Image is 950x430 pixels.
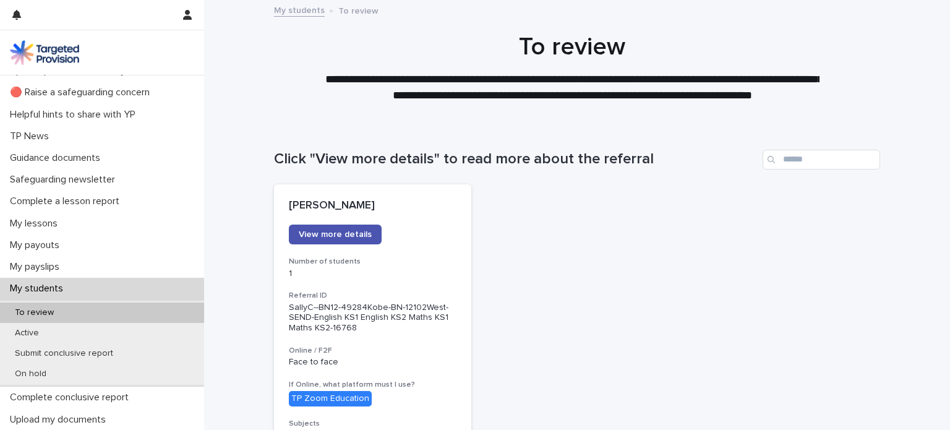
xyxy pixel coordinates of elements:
span: View more details [299,230,372,239]
p: 1 [289,269,456,279]
p: My lessons [5,218,67,230]
h1: To review [269,32,875,62]
p: Safeguarding newsletter [5,174,125,186]
p: [PERSON_NAME] [289,199,456,213]
h1: Click "View more details" to read more about the referral [274,150,758,168]
p: Active [5,328,49,338]
a: View more details [289,225,382,244]
img: M5nRWzHhSzIhMunXDL62 [10,40,79,65]
p: Complete a lesson report [5,196,129,207]
h3: Referral ID [289,291,456,301]
p: My students [5,283,73,295]
p: My payslips [5,261,69,273]
p: To review [5,307,64,318]
input: Search [763,150,880,170]
h3: Subjects [289,419,456,429]
p: Complete conclusive report [5,392,139,403]
p: SallyC--BN12-49284Kobe-BN-12102West-SEND-English KS1 English KS2 Maths KS1 Maths KS2-16768 [289,303,456,333]
p: Face to face [289,357,456,368]
h3: If Online, what platform must I use? [289,380,456,390]
p: On hold [5,369,56,379]
h3: Online / F2F [289,346,456,356]
h3: Number of students [289,257,456,267]
p: Helpful hints to share with YP [5,109,145,121]
p: TP News [5,131,59,142]
p: 🔴 Raise a safeguarding concern [5,87,160,98]
p: Upload my documents [5,414,116,426]
p: Guidance documents [5,152,110,164]
div: TP Zoom Education [289,391,372,406]
a: My students [274,2,325,17]
p: My payouts [5,239,69,251]
p: Submit conclusive report [5,348,123,359]
p: To review [338,3,379,17]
